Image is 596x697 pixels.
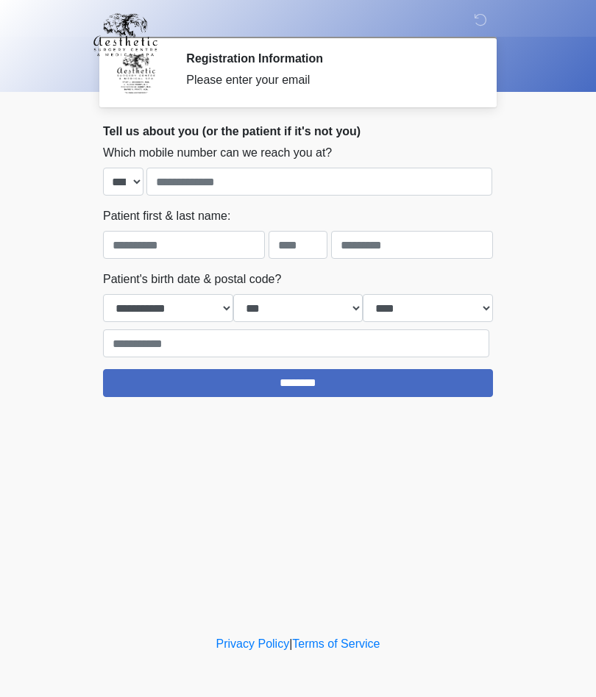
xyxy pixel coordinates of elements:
[88,11,163,58] img: Aesthetic Surgery Centre, PLLC Logo
[292,637,380,650] a: Terms of Service
[103,144,332,162] label: Which mobile number can we reach you at?
[103,207,230,225] label: Patient first & last name:
[103,124,493,138] h2: Tell us about you (or the patient if it's not you)
[103,271,281,288] label: Patient's birth date & postal code?
[186,71,471,89] div: Please enter your email
[289,637,292,650] a: |
[216,637,290,650] a: Privacy Policy
[114,51,158,96] img: Agent Avatar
